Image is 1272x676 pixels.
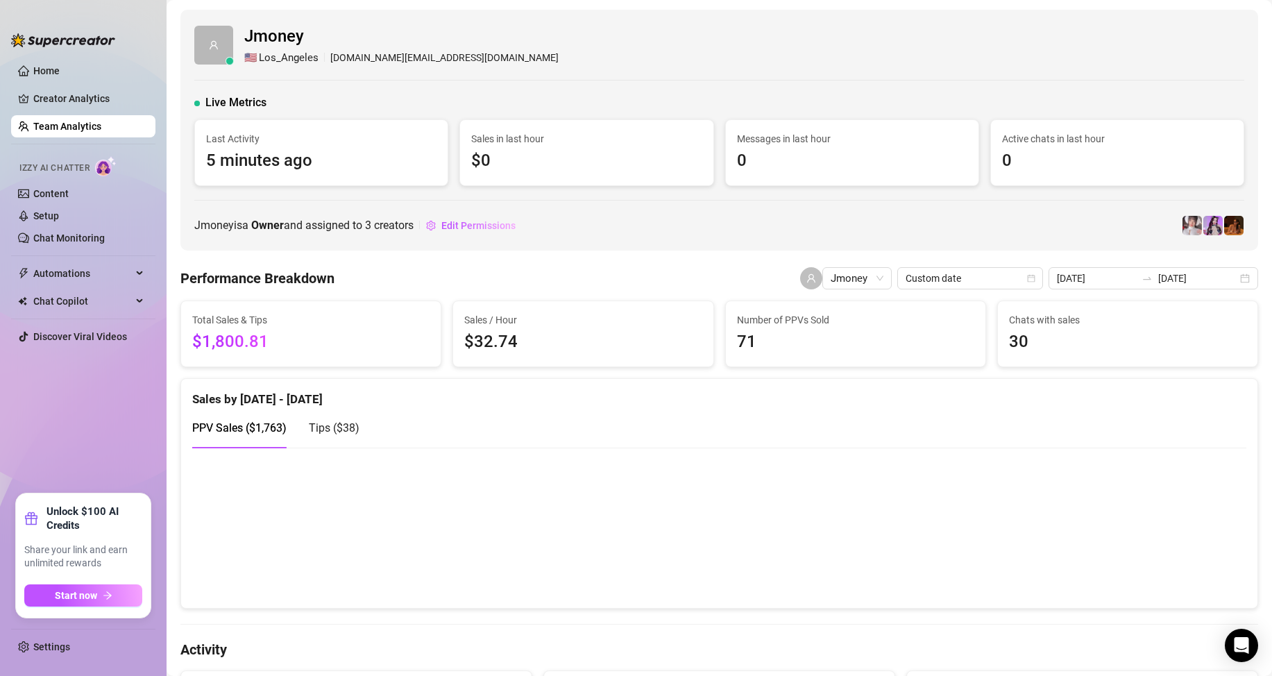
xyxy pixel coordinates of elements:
span: 🇺🇸 [244,50,257,67]
span: to [1142,273,1153,284]
span: Sales / Hour [464,312,702,328]
input: End date [1158,271,1237,286]
span: Custom date [906,268,1035,289]
span: Total Sales & Tips [192,312,430,328]
a: Setup [33,210,59,221]
img: Kisa [1203,216,1223,235]
span: PPV Sales ( $1,763 ) [192,421,287,434]
span: Active chats in last hour [1002,131,1232,146]
span: gift [24,512,38,525]
span: $0 [471,148,702,174]
span: Los_Angeles [259,50,319,67]
a: Discover Viral Videos [33,331,127,342]
span: 0 [1002,148,1232,174]
span: 0 [737,148,967,174]
strong: Unlock $100 AI Credits [46,505,142,532]
span: setting [426,221,436,230]
div: Sales by [DATE] - [DATE] [192,379,1246,409]
span: swap-right [1142,273,1153,284]
img: Rosie [1182,216,1202,235]
b: Owner [251,219,284,232]
span: Share your link and earn unlimited rewards [24,543,142,571]
span: Jmoney [244,24,559,50]
img: PantheraX [1224,216,1244,235]
span: 30 [1009,329,1246,355]
span: Jmoney [831,268,883,289]
span: Live Metrics [205,94,266,111]
span: Chat Copilot [33,290,132,312]
span: user [209,40,219,50]
span: user [806,273,816,283]
span: Last Activity [206,131,436,146]
div: Open Intercom Messenger [1225,629,1258,662]
button: Start nowarrow-right [24,584,142,607]
span: Start now [55,590,97,601]
span: 3 [365,219,371,232]
h4: Performance Breakdown [180,269,334,288]
span: Sales in last hour [471,131,702,146]
span: Edit Permissions [441,220,516,231]
span: $1,800.81 [192,329,430,355]
div: [DOMAIN_NAME][EMAIL_ADDRESS][DOMAIN_NAME] [244,50,559,67]
a: Creator Analytics [33,87,144,110]
span: Number of PPVs Sold [737,312,974,328]
a: Home [33,65,60,76]
input: Start date [1057,271,1136,286]
button: Edit Permissions [425,214,516,237]
span: $32.74 [464,329,702,355]
a: Settings [33,641,70,652]
a: Team Analytics [33,121,101,132]
span: 5 minutes ago [206,148,436,174]
span: Automations [33,262,132,285]
span: Chats with sales [1009,312,1246,328]
a: Chat Monitoring [33,233,105,244]
span: Izzy AI Chatter [19,162,90,175]
span: Tips ( $38 ) [309,421,359,434]
h4: Activity [180,640,1258,659]
img: logo-BBDzfeDw.svg [11,33,115,47]
span: Jmoney is a and assigned to creators [194,217,414,234]
span: arrow-right [103,591,112,600]
span: 71 [737,329,974,355]
a: Content [33,188,69,199]
span: calendar [1027,274,1035,282]
img: AI Chatter [95,156,117,176]
span: Messages in last hour [737,131,967,146]
img: Chat Copilot [18,296,27,306]
span: thunderbolt [18,268,29,279]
